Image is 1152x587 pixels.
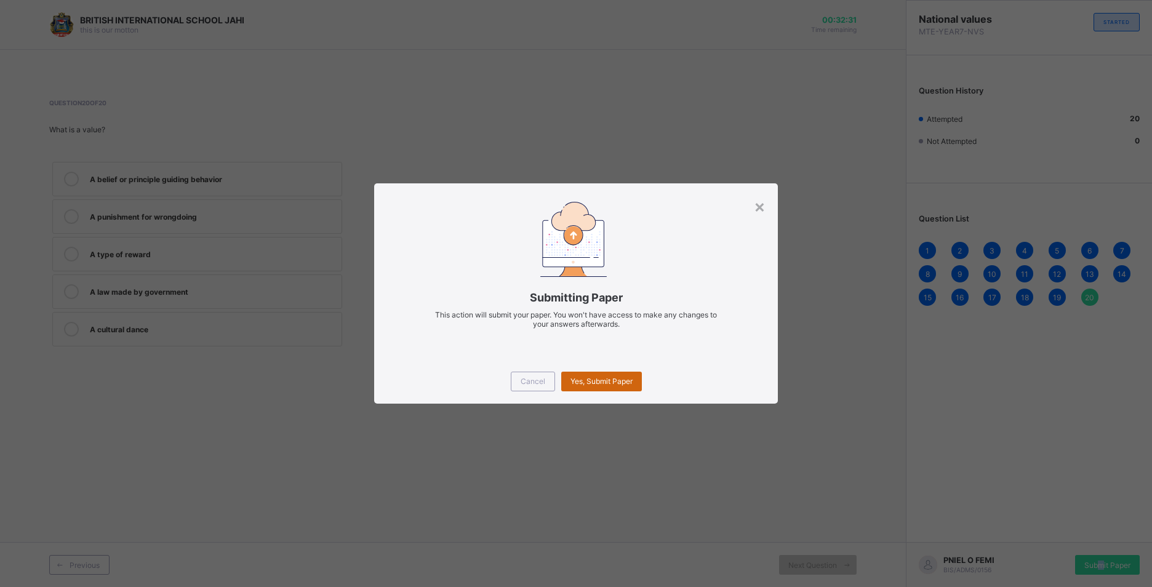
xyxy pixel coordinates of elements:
[435,310,717,329] span: This action will submit your paper. You won't have access to make any changes to your answers aft...
[754,196,766,217] div: ×
[393,291,759,304] span: Submitting Paper
[570,377,633,386] span: Yes, Submit Paper
[540,202,607,276] img: submitting-paper.7509aad6ec86be490e328e6d2a33d40a.svg
[521,377,545,386] span: Cancel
